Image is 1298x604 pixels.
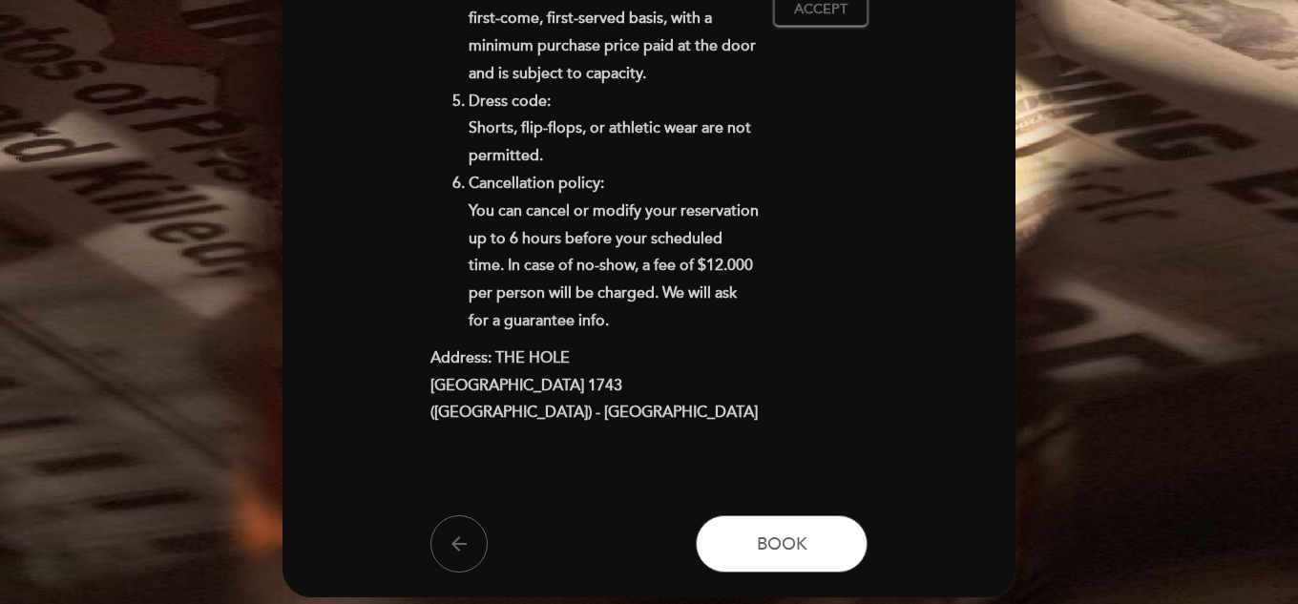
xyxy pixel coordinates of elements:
[448,532,471,555] i: arrow_back
[430,515,488,573] button: arrow_back
[469,88,760,170] li: Dress code: Shorts, flip-flops, or athletic wear are not permitted.
[696,515,868,573] button: Book
[757,533,807,554] span: Book
[430,344,760,427] p: Address: THE HOLE [GEOGRAPHIC_DATA] 1743 ([GEOGRAPHIC_DATA]) - [GEOGRAPHIC_DATA]
[469,170,760,335] li: Cancellation policy: You can cancel or modify your reservation up to 6 hours before your schedule...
